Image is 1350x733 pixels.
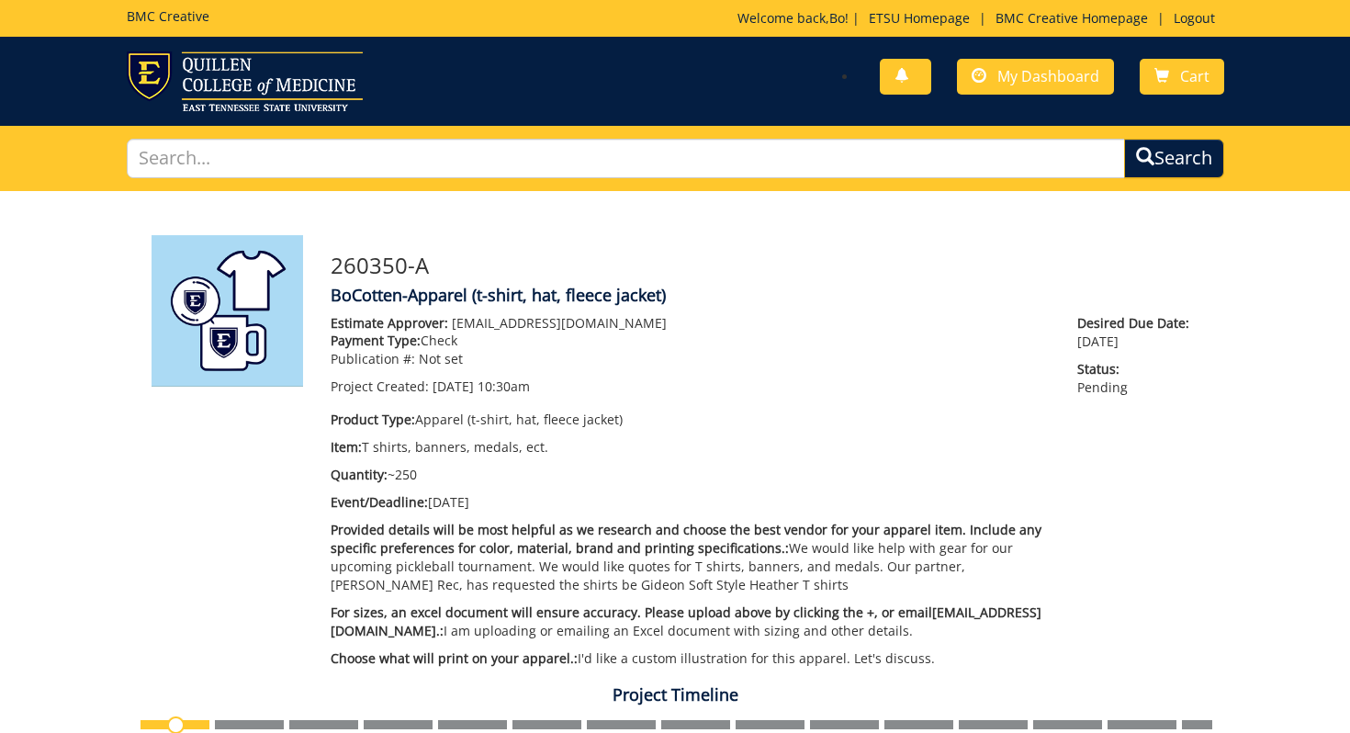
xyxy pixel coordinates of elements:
[331,649,578,667] span: Choose what will print on your apparel.:
[331,332,421,349] span: Payment Type:
[331,493,428,511] span: Event/Deadline:
[331,466,388,483] span: Quantity:
[997,66,1099,86] span: My Dashboard
[1180,66,1209,86] span: Cart
[331,521,1041,557] span: Provided details will be most helpful as we research and choose the best vendor for your apparel ...
[127,139,1125,178] input: Search...
[331,314,448,332] span: Estimate Approver:
[737,9,1224,28] p: Welcome back, ! | | |
[433,378,530,395] span: [DATE] 10:30am
[331,411,415,428] span: Product Type:
[829,9,845,27] a: Bo
[127,51,363,111] img: ETSU logo
[331,603,1050,640] p: I am uploading or emailing an Excel document with sizing and other details.
[1140,59,1224,95] a: Cart
[331,649,1050,668] p: I'd like a custom illustration for this apparel. Let's discuss.
[331,521,1050,594] p: We would like help with gear for our upcoming pickleball tournament. We would like quotes for T s...
[331,411,1050,429] p: Apparel (t-shirt, hat, fleece jacket)
[860,9,979,27] a: ETSU Homepage
[138,686,1212,705] h4: Project Timeline
[331,438,1050,457] p: T shirts, banners, medals, ect.
[331,466,1050,484] p: ~250
[419,350,463,367] span: Not set
[331,314,1050,333] p: [EMAIL_ADDRESS][DOMAIN_NAME]
[331,332,1050,350] p: Check
[331,603,1041,639] span: For sizes, an excel document will ensure accuracy. Please upload above by clicking the +, or emai...
[331,287,1198,305] h4: BoCotten-Apparel (t-shirt, hat, fleece jacket)
[1077,360,1198,397] p: Pending
[1077,360,1198,378] span: Status:
[331,438,362,456] span: Item:
[1164,9,1224,27] a: Logout
[957,59,1114,95] a: My Dashboard
[1077,314,1198,351] p: [DATE]
[986,9,1157,27] a: BMC Creative Homepage
[152,235,303,387] img: Product featured image
[331,350,415,367] span: Publication #:
[1077,314,1198,333] span: Desired Due Date:
[331,378,429,395] span: Project Created:
[331,254,1198,277] h3: 260350-A
[1124,139,1224,178] button: Search
[127,9,209,23] h5: BMC Creative
[331,493,1050,512] p: [DATE]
